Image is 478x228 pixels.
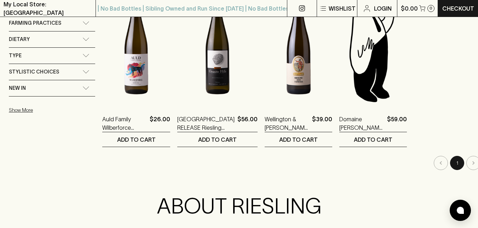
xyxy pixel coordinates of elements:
[9,31,95,47] div: Dietary
[150,115,170,132] p: $26.00
[9,48,95,64] div: Type
[457,207,464,214] img: bubble-icon
[9,35,30,44] span: Dietary
[237,115,258,132] p: $56.00
[354,135,392,144] p: ADD TO CART
[102,132,170,147] button: ADD TO CART
[177,132,258,147] button: ADD TO CART
[102,115,147,132] a: Auld Family Wilberforce Riesling 2024
[442,4,474,13] p: Checkout
[430,6,432,10] p: 0
[9,51,22,60] span: Type
[198,135,237,144] p: ADD TO CART
[329,4,356,13] p: Wishlist
[9,80,95,96] div: New In
[339,132,407,147] button: ADD TO CART
[117,135,156,144] p: ADD TO CART
[9,64,95,80] div: Stylistic Choices
[9,19,61,28] span: Farming Practices
[312,115,332,132] p: $39.00
[9,84,26,93] span: New In
[9,103,102,117] button: Show More
[339,115,384,132] a: Domaine [PERSON_NAME] MuschelKalk Rielsing 2023
[387,115,407,132] p: $59.00
[374,4,392,13] p: Login
[265,132,332,147] button: ADD TO CART
[177,115,235,132] a: [GEOGRAPHIC_DATA] RELEASE Riesling 2014
[265,115,309,132] a: Wellington & [PERSON_NAME] Riesling 2023
[279,135,318,144] p: ADD TO CART
[72,193,407,219] h2: ABOUT RIESLING
[9,15,95,31] div: Farming Practices
[450,156,464,170] button: page 1
[401,4,418,13] p: $0.00
[9,68,59,76] span: Stylistic Choices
